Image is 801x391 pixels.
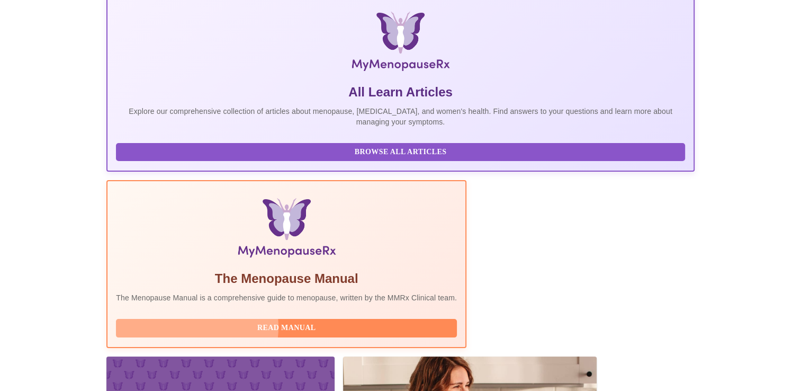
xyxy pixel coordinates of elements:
[116,292,457,303] p: The Menopause Manual is a comprehensive guide to menopause, written by the MMRx Clinical team.
[127,322,446,335] span: Read Manual
[170,198,402,262] img: Menopause Manual
[116,84,685,101] h5: All Learn Articles
[116,270,457,287] h5: The Menopause Manual
[127,146,674,159] span: Browse All Articles
[204,12,597,75] img: MyMenopauseRx Logo
[116,106,685,127] p: Explore our comprehensive collection of articles about menopause, [MEDICAL_DATA], and women's hea...
[116,143,685,162] button: Browse All Articles
[116,323,460,332] a: Read Manual
[116,147,687,156] a: Browse All Articles
[116,319,457,337] button: Read Manual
